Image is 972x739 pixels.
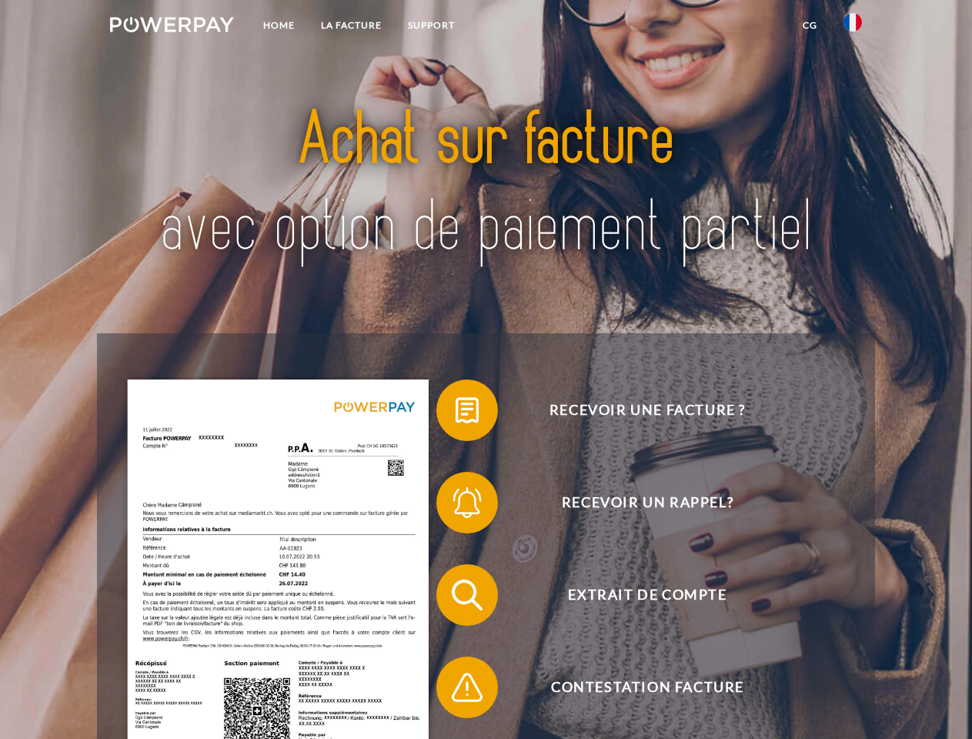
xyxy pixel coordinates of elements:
[448,391,486,430] img: qb_bill.svg
[448,483,486,522] img: qb_bell.svg
[250,12,308,39] a: Home
[459,564,836,626] span: Extrait de compte
[448,576,486,614] img: qb_search.svg
[395,12,468,39] a: Support
[147,74,825,295] img: title-powerpay_fr.svg
[436,657,837,718] button: Contestation Facture
[308,12,395,39] a: LA FACTURE
[843,13,862,32] img: fr
[436,380,837,441] button: Recevoir une facture ?
[459,380,836,441] span: Recevoir une facture ?
[459,657,836,718] span: Contestation Facture
[790,12,830,39] a: CG
[459,472,836,533] span: Recevoir un rappel?
[436,472,837,533] button: Recevoir un rappel?
[448,668,486,707] img: qb_warning.svg
[436,564,837,626] button: Extrait de compte
[110,17,234,32] img: logo-powerpay-white.svg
